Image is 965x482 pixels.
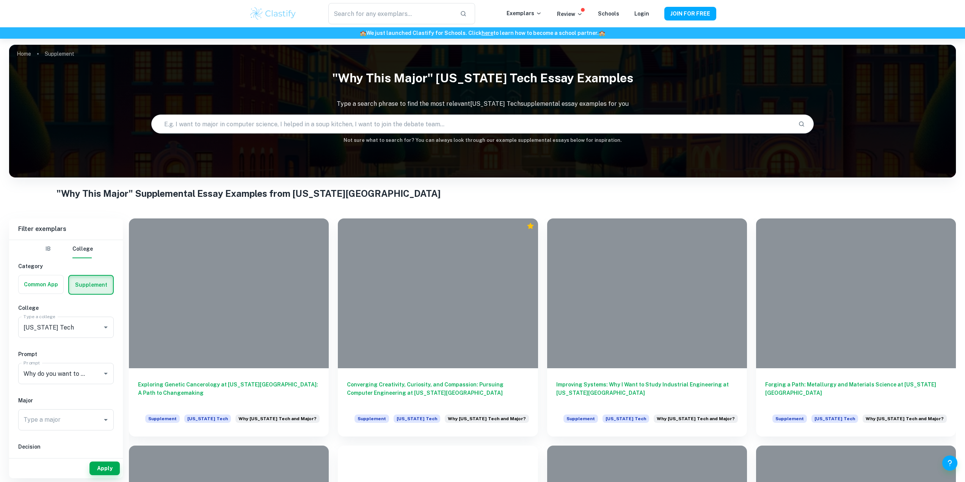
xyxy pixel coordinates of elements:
div: Filter type choice [39,240,93,258]
a: Forging a Path: Metallurgy and Materials Science at [US_STATE][GEOGRAPHIC_DATA]Supplement[US_STAT... [756,218,956,436]
button: Apply [89,462,120,475]
h6: Decision [18,443,114,451]
a: Login [634,11,649,17]
span: Why [US_STATE] Tech and Major? [448,415,526,422]
span: Why [US_STATE] Tech and Major? [866,415,944,422]
span: Supplement [772,414,807,423]
span: [US_STATE] Tech [394,414,440,423]
span: 🏫 [599,30,605,36]
p: Exemplars [507,9,542,17]
span: Why [US_STATE] Tech and Major? [239,415,317,422]
button: College [72,240,93,258]
div: Why do you want to study your chosen major, and why do you want to study that major at Georgia Tech? [445,414,529,427]
button: Common App [19,275,63,294]
span: Supplement [145,414,180,423]
span: [US_STATE] Tech [603,414,649,423]
a: Converging Creativity, Curiosity, and Compassion: Pursuing Computer Engineering at [US_STATE][GEO... [338,218,538,436]
h6: Forging a Path: Metallurgy and Materials Science at [US_STATE][GEOGRAPHIC_DATA] [765,380,947,405]
h6: Exploring Genetic Cancerology at [US_STATE][GEOGRAPHIC_DATA]: A Path to Changemaking [138,380,320,405]
button: IB [39,240,57,258]
button: Search [795,118,808,130]
h6: Major [18,396,114,405]
a: Home [17,49,31,59]
button: Supplement [69,276,113,294]
button: Open [100,322,111,333]
div: Why do you want to study your chosen major, and why do you want to study that major at Georgia Tech? [654,414,738,427]
a: here [482,30,493,36]
div: Why do you want to study your chosen major, and why do you want to study that major at Georgia Tech? [863,414,947,427]
span: Supplement [355,414,389,423]
div: Why do you want to study your chosen major, and why do you want to study that major at Georgia Tech? [235,414,320,427]
input: Search for any exemplars... [328,3,453,24]
p: Type a search phrase to find the most relevant [US_STATE] Tech supplemental essay examples for you [9,99,956,108]
a: Exploring Genetic Cancerology at [US_STATE][GEOGRAPHIC_DATA]: A Path to ChangemakingSupplement[US... [129,218,329,436]
label: Type a college [24,313,55,320]
h1: "Why This Major" Supplemental Essay Examples from [US_STATE][GEOGRAPHIC_DATA] [56,187,909,200]
button: Open [100,414,111,425]
h6: Category [18,262,114,270]
h6: College [18,304,114,312]
span: 🏫 [360,30,366,36]
a: Schools [598,11,619,17]
span: Supplement [563,414,598,423]
h1: "Why This Major" [US_STATE] Tech Essay Examples [9,66,956,90]
button: Help and Feedback [942,455,957,471]
p: Review [557,10,583,18]
h6: Filter exemplars [9,218,123,240]
img: Clastify logo [249,6,297,21]
p: Supplement [45,50,74,58]
span: Why [US_STATE] Tech and Major? [657,415,735,422]
h6: We just launched Clastify for Schools. Click to learn how to become a school partner. [2,29,963,37]
div: Premium [527,222,534,230]
h6: Prompt [18,350,114,358]
h6: Converging Creativity, Curiosity, and Compassion: Pursuing Computer Engineering at [US_STATE][GEO... [347,380,529,405]
h6: Not sure what to search for? You can always look through our example supplemental essays below fo... [9,137,956,144]
a: Improving Systems: Why I Want to Study Industrial Engineering at [US_STATE][GEOGRAPHIC_DATA]Suppl... [547,218,747,436]
h6: Improving Systems: Why I Want to Study Industrial Engineering at [US_STATE][GEOGRAPHIC_DATA] [556,380,738,405]
button: JOIN FOR FREE [664,7,716,20]
span: [US_STATE] Tech [811,414,858,423]
input: E.g. I want to major in computer science, I helped in a soup kitchen, I want to join the debate t... [152,113,792,135]
span: [US_STATE] Tech [184,414,231,423]
button: Open [100,368,111,379]
label: Prompt [24,360,40,366]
